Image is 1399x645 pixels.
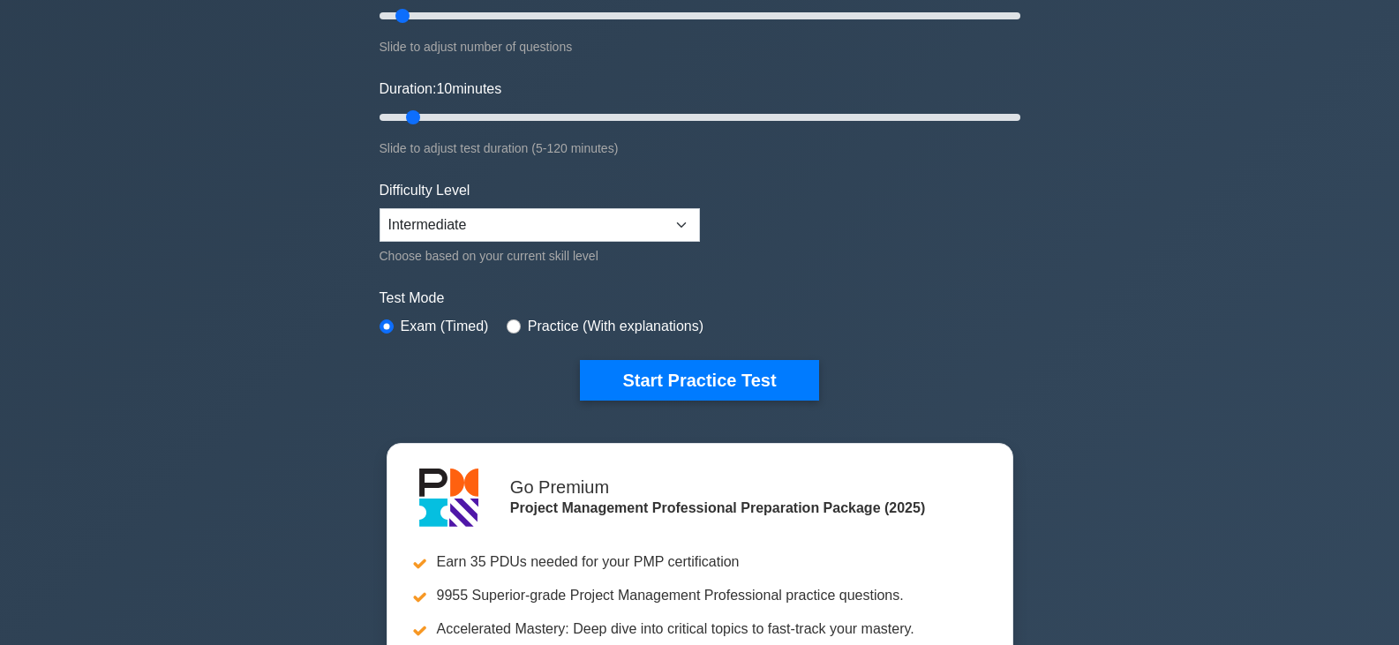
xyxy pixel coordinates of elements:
[580,360,818,401] button: Start Practice Test
[380,138,1020,159] div: Slide to adjust test duration (5-120 minutes)
[380,288,1020,309] label: Test Mode
[380,36,1020,57] div: Slide to adjust number of questions
[380,245,700,266] div: Choose based on your current skill level
[436,81,452,96] span: 10
[528,316,703,337] label: Practice (With explanations)
[380,79,502,100] label: Duration: minutes
[380,180,470,201] label: Difficulty Level
[401,316,489,337] label: Exam (Timed)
